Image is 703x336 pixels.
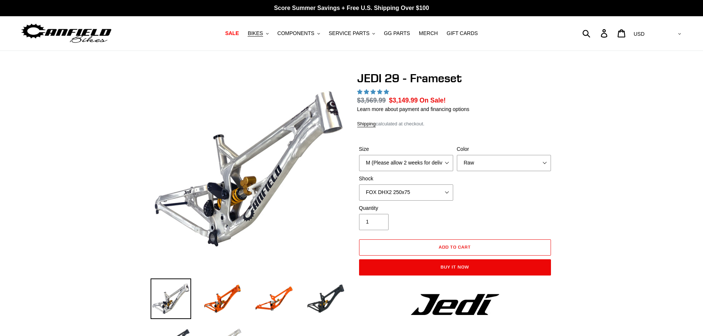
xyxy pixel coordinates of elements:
a: MERCH [415,28,441,38]
s: $3,569.99 [357,97,386,104]
input: Search [586,25,605,41]
img: Load image into Gallery viewer, JEDI 29 - Frameset [306,278,346,319]
span: MERCH [419,30,438,37]
button: BIKES [244,28,272,38]
img: Canfield Bikes [20,22,113,45]
img: Load image into Gallery viewer, JEDI 29 - Frameset [254,278,294,319]
span: GG PARTS [384,30,410,37]
label: Size [359,145,453,153]
a: GIFT CARDS [443,28,482,38]
span: SERVICE PARTS [329,30,369,37]
label: Quantity [359,204,453,212]
img: Load image into Gallery viewer, JEDI 29 - Frameset [202,278,243,319]
h1: JEDI 29 - Frameset [357,71,553,85]
span: COMPONENTS [278,30,314,37]
span: BIKES [248,30,263,37]
span: Add to cart [439,244,471,250]
span: On Sale! [420,96,446,105]
label: Color [457,145,551,153]
button: Buy it now [359,259,551,276]
div: calculated at checkout. [357,120,553,128]
button: COMPONENTS [274,28,324,38]
span: 5.00 stars [357,89,390,95]
button: SERVICE PARTS [325,28,379,38]
label: Shock [359,175,453,183]
a: SALE [221,28,242,38]
span: GIFT CARDS [447,30,478,37]
img: JEDI 29 - Frameset [152,73,345,265]
a: Shipping [357,121,376,127]
a: Learn more about payment and financing options [357,106,469,112]
a: GG PARTS [380,28,414,38]
button: Add to cart [359,239,551,256]
span: $3,149.99 [389,97,418,104]
span: SALE [225,30,239,37]
img: Load image into Gallery viewer, JEDI 29 - Frameset [151,278,191,319]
